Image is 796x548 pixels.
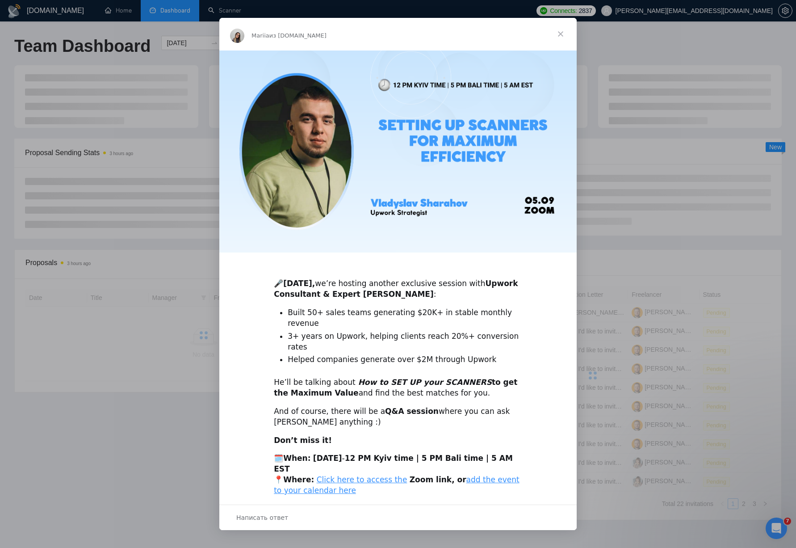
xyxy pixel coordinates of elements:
b: Zoom link, or [410,475,466,484]
span: Написать ответ [236,512,288,523]
b: When: [283,454,310,463]
div: He’ll be talking about and find the best matches for you. [274,377,522,399]
span: Закрыть [545,18,577,50]
div: 🗓️ - 📍 [274,453,522,496]
div: And of course, there will be a where you can ask [PERSON_NAME] anything :) [274,406,522,428]
img: Profile image for Mariia [230,29,244,43]
a: Click here to access the [317,475,407,484]
b: 12 PM Kyiv time | 5 PM Bali time | 5 AM EST [274,454,513,473]
div: Открыть разговор и ответить [219,505,577,530]
i: How to SET UP your SCANNERS [358,378,492,387]
span: Mariia [251,32,269,39]
li: Helped companies generate over $2M through Upwork [288,354,522,365]
b: [DATE], [283,279,315,288]
a: add the event to your calendar here [274,475,519,495]
li: 3+ years on Upwork, helping clients reach 20%+ conversion rates [288,331,522,353]
b: Where: [283,475,314,484]
b: Upwork Consultant & Expert [PERSON_NAME] [274,279,518,299]
b: to get the Maximum Value [274,378,517,397]
div: 🎤 we’re hosting another exclusive session with : [274,268,522,299]
b: Q&A session [385,407,439,416]
span: из [DOMAIN_NAME] [269,32,327,39]
b: [DATE] [313,454,342,463]
li: Built 50+ sales teams generating $20K+ in stable monthly revenue [288,308,522,329]
b: Don’t miss it! [274,436,332,445]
